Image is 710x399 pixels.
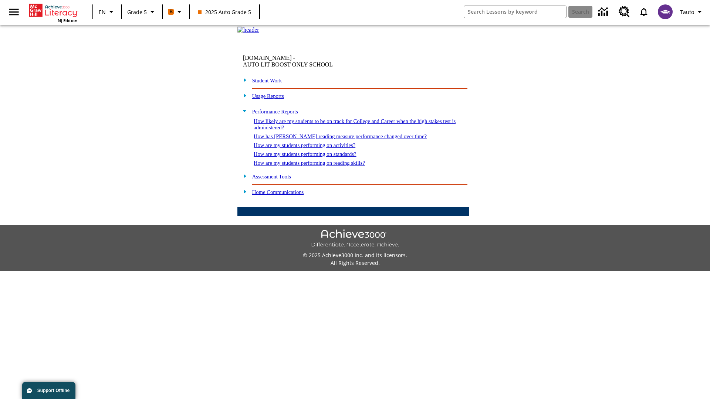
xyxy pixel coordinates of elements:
span: Tauto [680,8,694,16]
a: Assessment Tools [252,174,291,180]
img: avatar image [658,4,673,19]
div: Home [29,2,77,23]
button: Language: EN, Select a language [95,5,119,18]
button: Open side menu [3,1,25,23]
img: plus.gif [239,188,247,195]
img: minus.gif [239,108,247,114]
button: Grade: Grade 5, Select a grade [124,5,160,18]
img: header [237,27,259,33]
button: Profile/Settings [677,5,707,18]
span: NJ Edition [58,18,77,23]
a: Student Work [252,78,282,83]
nobr: AUTO LIT BOOST ONLY SCHOOL [243,61,333,68]
a: Notifications [634,2,653,21]
a: Data Center [594,2,614,22]
span: 2025 Auto Grade 5 [198,8,251,16]
img: plus.gif [239,76,247,83]
a: Performance Reports [252,109,298,115]
a: How has [PERSON_NAME] reading measure performance changed over time? [254,133,427,139]
a: How are my students performing on activities? [254,142,355,148]
button: Support Offline [22,382,75,399]
span: Support Offline [37,388,70,393]
a: Home Communications [252,189,304,195]
img: plus.gif [239,92,247,99]
span: B [169,7,173,16]
td: [DOMAIN_NAME] - [243,55,379,68]
span: Grade 5 [127,8,147,16]
button: Select a new avatar [653,2,677,21]
a: How likely are my students to be on track for College and Career when the high stakes test is adm... [254,118,456,130]
img: Achieve3000 Differentiate Accelerate Achieve [311,229,399,248]
button: Boost Class color is orange. Change class color [165,5,187,18]
a: Resource Center, Will open in new tab [614,2,634,22]
input: search field [464,6,566,18]
span: EN [99,8,106,16]
a: Usage Reports [252,93,284,99]
img: plus.gif [239,173,247,179]
a: How are my students performing on standards? [254,151,356,157]
a: How are my students performing on reading skills? [254,160,365,166]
